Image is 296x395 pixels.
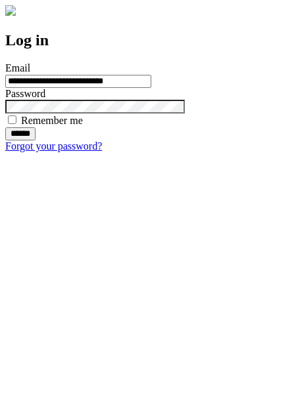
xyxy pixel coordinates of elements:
[5,5,16,16] img: logo-4e3dc11c47720685a147b03b5a06dd966a58ff35d612b21f08c02c0306f2b779.png
[21,115,83,126] label: Remember me
[5,88,45,99] label: Password
[5,62,30,73] label: Email
[5,140,102,152] a: Forgot your password?
[5,31,291,49] h2: Log in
